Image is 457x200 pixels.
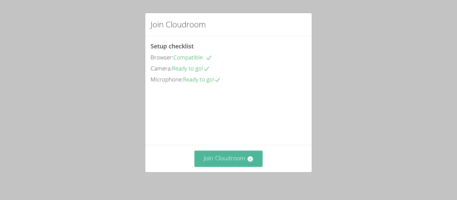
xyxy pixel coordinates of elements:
h2: Join Cloudroom [151,18,206,30]
span: Compatible [173,53,212,61]
span: Setup checklist [151,42,194,50]
span: Browser: [151,53,173,61]
span: Microphone: [151,75,183,83]
span: Camera: [151,64,172,72]
span: Ready to go! [172,64,210,72]
button: Join Cloudroom [194,151,263,167]
span: Ready to go! [183,75,221,83]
